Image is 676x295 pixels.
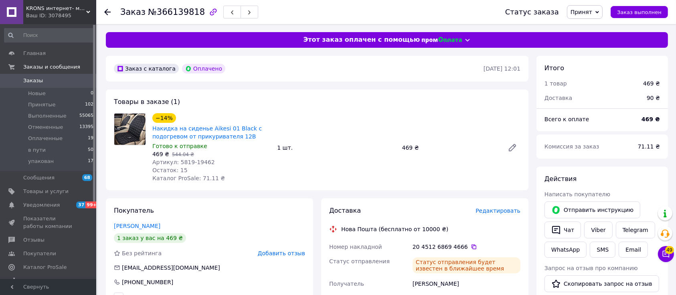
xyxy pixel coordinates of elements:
div: 20 4512 6869 4666 [413,243,520,251]
b: 469 ₴ [642,116,660,122]
span: 68 [82,174,92,181]
span: Доставка [544,95,572,101]
div: [PERSON_NAME] [411,277,522,291]
button: Чат [544,222,581,238]
button: Email [619,242,648,258]
span: Доставка [329,207,361,214]
div: 469 ₴ [399,142,501,153]
span: Товары и услуги [23,188,69,195]
div: Статус заказа [505,8,559,16]
span: Отмененные [28,124,63,131]
a: Telegram [616,222,655,238]
span: Отзывы [23,236,45,244]
span: Главная [23,50,46,57]
div: 90 ₴ [642,89,665,107]
span: 37 [76,201,85,208]
button: SMS [590,242,615,258]
time: [DATE] 12:01 [484,65,520,72]
span: Готово к отправке [152,143,207,149]
span: Новые [28,90,46,97]
span: Остаток: 15 [152,167,188,173]
span: 71.11 ₴ [638,143,660,150]
span: 17 [88,158,93,165]
div: 1 шт. [274,142,399,153]
span: Итого [544,64,564,72]
span: Действия [544,175,577,183]
div: Ваш ID: 3078495 [26,12,96,19]
span: Сообщения [23,174,55,181]
span: в пути [28,146,46,154]
span: Заказ выполнен [617,9,662,15]
span: Заказ [120,7,146,17]
span: 99+ [85,201,99,208]
button: Чат с покупателем49 [658,246,674,262]
span: Заказы и сообщения [23,63,80,71]
div: 469 ₴ [643,79,660,87]
div: Вернуться назад [104,8,111,16]
span: Каталог ProSale [23,264,67,271]
a: WhatsApp [544,242,587,258]
span: Каталог ProSale: 71.11 ₴ [152,175,225,181]
span: 49 [665,246,674,254]
span: 469 ₴ [152,151,169,157]
span: Запрос на отзыв про компанию [544,265,638,271]
div: Оплачено [182,64,225,73]
span: №366139818 [148,7,205,17]
div: Статус отправления будет известен в ближайшее время [413,257,520,273]
span: Артикул: 5819-19462 [152,159,215,165]
span: Уведомления [23,201,60,209]
span: 544.04 ₴ [172,152,194,157]
span: Показатели работы компании [23,215,74,230]
a: Накидка на сиденье Aikesi 01 Black с подогревом от прикуривателя 12В [152,125,262,140]
a: Редактировать [504,140,520,156]
span: Заказы [23,77,43,84]
img: Накидка на сиденье Aikesi 01 Black с подогревом от прикуривателя 12В [114,114,146,145]
span: Редактировать [476,208,520,214]
div: [PHONE_NUMBER] [121,278,174,286]
span: Принят [571,9,592,15]
span: Оплаченные [28,135,63,142]
span: упакован [28,158,54,165]
span: 0 [91,90,93,97]
div: 1 заказ у вас на 469 ₴ [114,233,186,243]
span: 55065 [79,112,93,120]
span: Выполненные [28,112,67,120]
span: Номер накладной [329,244,382,250]
span: [EMAIL_ADDRESS][DOMAIN_NAME] [122,264,220,271]
button: Заказ выполнен [611,6,668,18]
span: 19 [88,135,93,142]
span: Статус отправления [329,258,390,264]
a: Viber [584,222,612,238]
div: Заказ с каталога [114,64,179,73]
span: Добавить отзыв [258,250,305,256]
div: −14% [152,113,176,123]
span: Без рейтинга [122,250,162,256]
span: Принятые [28,101,56,108]
button: Отправить инструкцию [544,201,640,218]
span: Комиссия за заказ [544,143,599,150]
span: 102 [85,101,93,108]
span: Написать покупателю [544,191,610,197]
a: [PERSON_NAME] [114,223,160,229]
span: Покупатели [23,250,56,257]
span: 13395 [79,124,93,131]
input: Поиск [4,28,94,43]
span: Получатель [329,281,364,287]
span: Этот заказ оплачен с помощью [303,35,420,45]
span: Покупатель [114,207,154,214]
span: Аналитика [23,277,53,285]
span: 1 товар [544,80,567,87]
span: Всего к оплате [544,116,589,122]
button: Скопировать запрос на отзыв [544,275,659,292]
div: Нова Пошта (бесплатно от 10000 ₴) [339,225,450,233]
span: 50 [88,146,93,154]
span: Товары в заказе (1) [114,98,180,106]
span: KRONS интернет- магазин [26,5,86,12]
